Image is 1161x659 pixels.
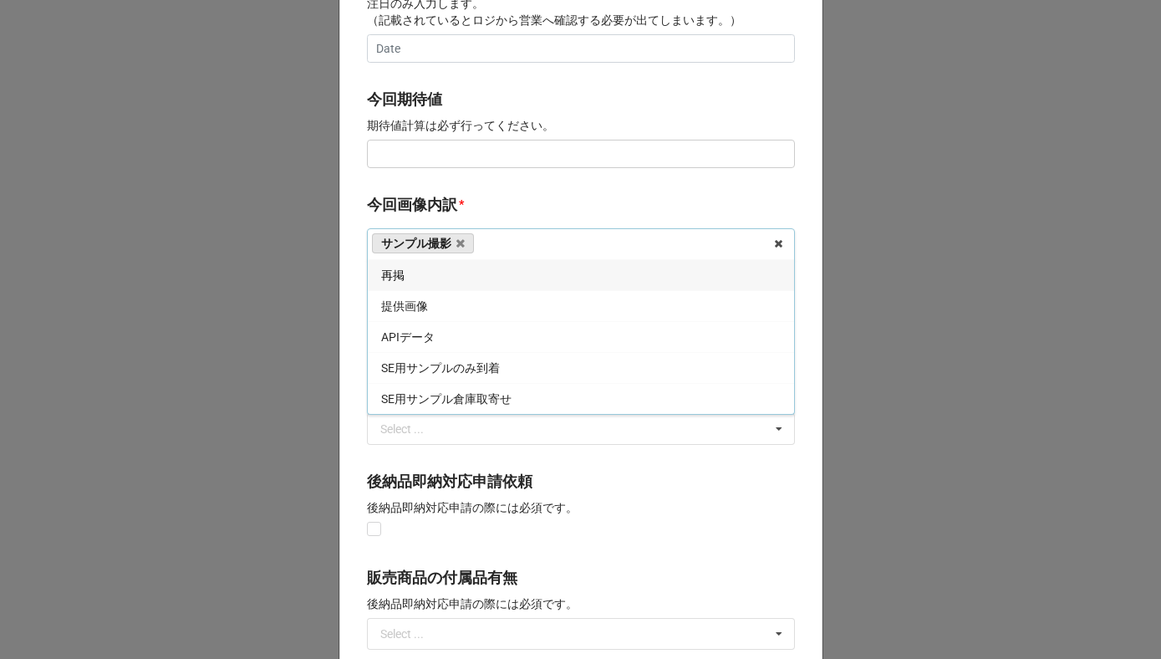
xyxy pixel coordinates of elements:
[367,117,795,134] p: 期待値計算は必ず行ってください。
[381,268,405,282] span: 再掲
[381,361,500,375] span: SE用サンプルのみ到着
[367,470,532,493] label: 後納品即納対応申請依頼
[367,34,795,63] input: Date
[381,392,512,406] span: SE用サンプル倉庫取寄せ
[367,193,457,217] label: 今回画像内訳
[367,566,517,590] label: 販売商品の付属品有無
[372,233,475,253] a: サンプル撮影
[367,499,795,516] p: 後納品即納対応申請の際には必須です。
[367,88,442,111] label: 今回期待値
[380,423,424,435] div: Select ...
[381,330,435,344] span: APIデータ
[367,595,795,612] p: 後納品即納対応申請の際には必須です。
[380,628,424,640] div: Select ...
[381,299,428,313] span: 提供画像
